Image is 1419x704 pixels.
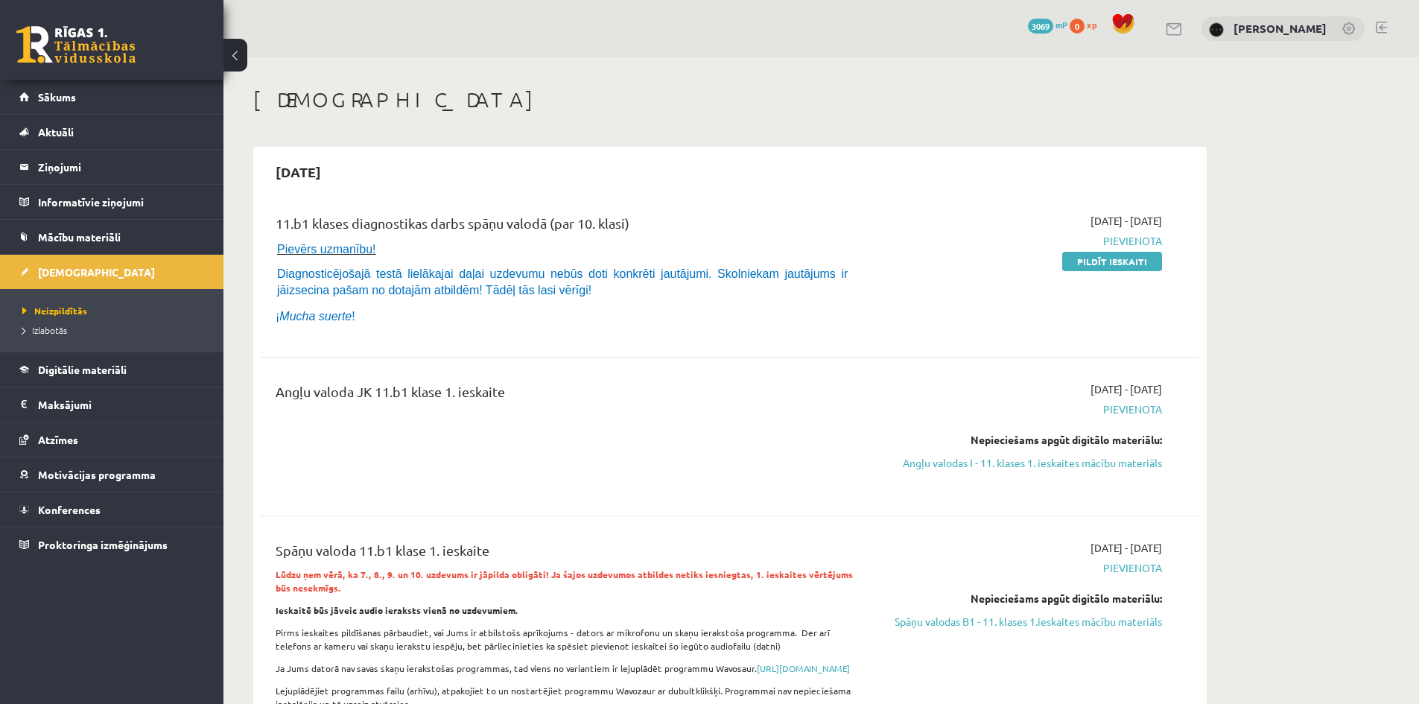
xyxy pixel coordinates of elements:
[1070,19,1085,34] span: 0
[19,457,205,492] a: Motivācijas programma
[757,662,850,674] a: [URL][DOMAIN_NAME]
[38,150,205,184] legend: Ziņojumi
[19,255,205,289] a: [DEMOGRAPHIC_DATA]
[253,87,1207,112] h1: [DEMOGRAPHIC_DATA]
[881,233,1162,249] span: Pievienota
[881,455,1162,471] a: Angļu valodas I - 11. klases 1. ieskaites mācību materiāls
[276,213,859,241] div: 11.b1 klases diagnostikas darbs spāņu valodā (par 10. klasi)
[19,352,205,387] a: Digitālie materiāli
[38,230,121,244] span: Mācību materiāli
[19,422,205,457] a: Atzīmes
[1091,381,1162,397] span: [DATE] - [DATE]
[1234,21,1327,36] a: [PERSON_NAME]
[19,527,205,562] a: Proktoringa izmēģinājums
[19,387,205,422] a: Maksājumi
[22,304,209,317] a: Neizpildītās
[1062,252,1162,271] a: Pildīt ieskaiti
[38,387,205,422] legend: Maksājumi
[1087,19,1096,31] span: xp
[22,324,67,336] span: Izlabotās
[881,402,1162,417] span: Pievienota
[881,432,1162,448] div: Nepieciešams apgūt digitālo materiālu:
[276,662,859,675] p: Ja Jums datorā nav savas skaņu ierakstošas programmas, tad viens no variantiem ir lejuplādēt prog...
[38,363,127,376] span: Digitālie materiāli
[16,26,136,63] a: Rīgas 1. Tālmācības vidusskola
[38,185,205,219] legend: Informatīvie ziņojumi
[38,468,156,481] span: Motivācijas programma
[19,80,205,114] a: Sākums
[22,305,87,317] span: Neizpildītās
[1028,19,1053,34] span: 3069
[38,90,76,104] span: Sākums
[19,220,205,254] a: Mācību materiāli
[1091,213,1162,229] span: [DATE] - [DATE]
[1028,19,1067,31] a: 3069 mP
[276,626,859,653] p: Pirms ieskaites pildīšanas pārbaudiet, vai Jums ir atbilstošs aprīkojums - dators ar mikrofonu un...
[276,310,355,323] span: ¡ !
[276,604,518,616] strong: Ieskaitē būs jāveic audio ieraksts vienā no uzdevumiem.
[881,614,1162,630] a: Spāņu valodas B1 - 11. klases 1.ieskaites mācību materiāls
[1070,19,1104,31] a: 0 xp
[881,560,1162,576] span: Pievienota
[276,381,859,409] div: Angļu valoda JK 11.b1 klase 1. ieskaite
[881,591,1162,606] div: Nepieciešams apgūt digitālo materiālu:
[19,185,205,219] a: Informatīvie ziņojumi
[1209,22,1224,37] img: Ansis Eglājs
[276,540,859,568] div: Spāņu valoda 11.b1 klase 1. ieskaite
[19,492,205,527] a: Konferences
[19,115,205,149] a: Aktuāli
[277,267,848,296] span: Diagnosticējošajā testā lielākajai daļai uzdevumu nebūs doti konkrēti jautājumi. Skolniekam jautā...
[279,310,352,323] i: Mucha suerte
[276,568,853,594] strong: Lūdzu ņem vērā, ka 7., 8., 9. un 10. uzdevums ir jāpilda obligāti! Ja šajos uzdevumos atbildes ne...
[277,243,376,256] span: Pievērs uzmanību!
[38,125,74,139] span: Aktuāli
[38,538,168,551] span: Proktoringa izmēģinājums
[1055,19,1067,31] span: mP
[19,150,205,184] a: Ziņojumi
[38,265,155,279] span: [DEMOGRAPHIC_DATA]
[38,433,78,446] span: Atzīmes
[261,154,336,189] h2: [DATE]
[22,323,209,337] a: Izlabotās
[38,503,101,516] span: Konferences
[1091,540,1162,556] span: [DATE] - [DATE]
